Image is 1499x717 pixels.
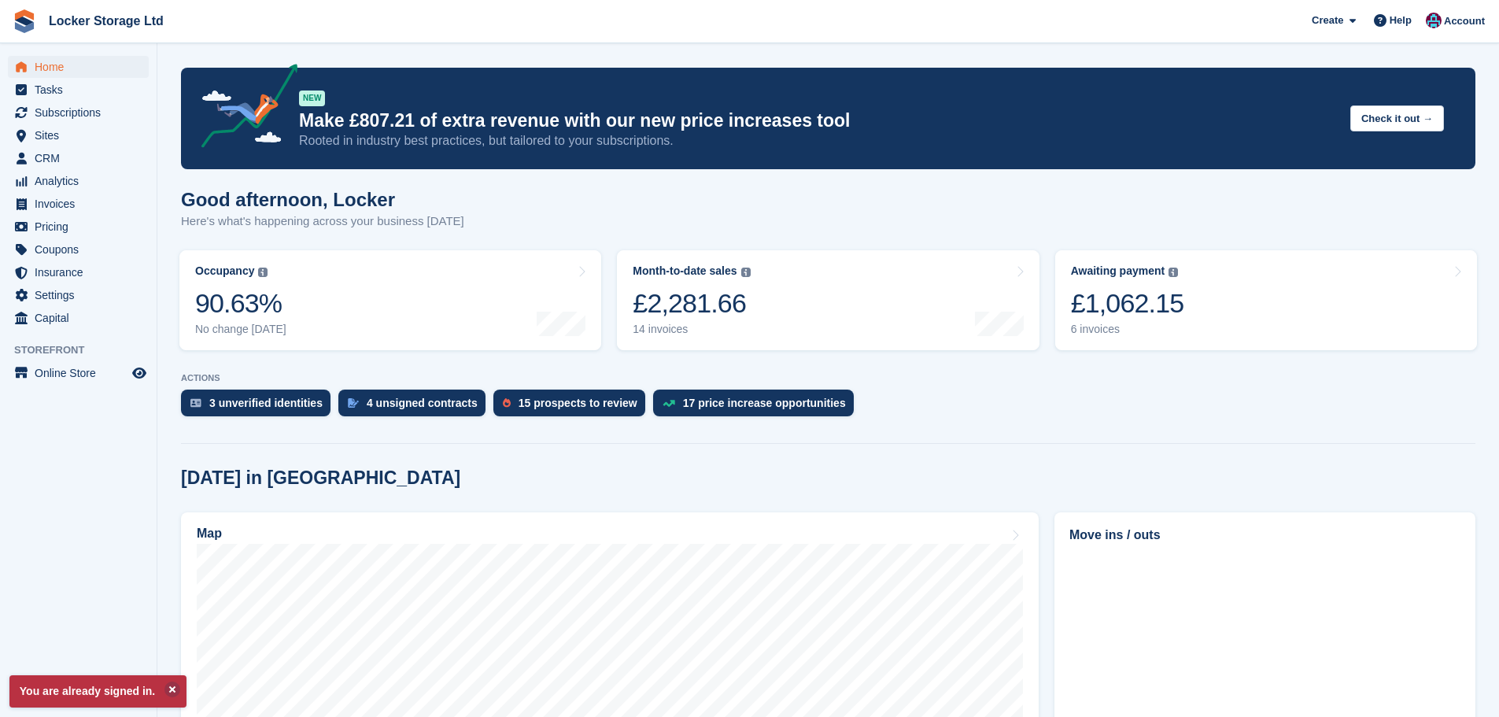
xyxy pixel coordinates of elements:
a: 17 price increase opportunities [653,390,862,424]
div: Occupancy [195,264,254,278]
a: Preview store [130,364,149,383]
span: Help [1390,13,1412,28]
a: menu [8,102,149,124]
div: 17 price increase opportunities [683,397,846,409]
img: icon-info-grey-7440780725fd019a000dd9b08b2336e03edf1995a4989e88bcd33f0948082b44.svg [741,268,751,277]
div: 4 unsigned contracts [367,397,478,409]
a: 4 unsigned contracts [338,390,493,424]
p: Here's what's happening across your business [DATE] [181,213,464,231]
p: Rooted in industry best practices, but tailored to your subscriptions. [299,132,1338,150]
a: menu [8,238,149,261]
span: Invoices [35,193,129,215]
a: menu [8,147,149,169]
span: Capital [35,307,129,329]
span: Home [35,56,129,78]
div: 90.63% [195,287,286,320]
img: verify_identity-adf6edd0f0f0b5bbfe63781bf79b02c33cf7c696d77639b501bdc392416b5a36.svg [190,398,201,408]
img: icon-info-grey-7440780725fd019a000dd9b08b2336e03edf1995a4989e88bcd33f0948082b44.svg [258,268,268,277]
img: Locker Storage Ltd [1426,13,1442,28]
a: Awaiting payment £1,062.15 6 invoices [1055,250,1477,350]
h2: Map [197,527,222,541]
img: stora-icon-8386f47178a22dfd0bd8f6a31ec36ba5ce8667c1dd55bd0f319d3a0aa187defe.svg [13,9,36,33]
div: 6 invoices [1071,323,1184,336]
button: Check it out → [1350,105,1444,131]
a: menu [8,56,149,78]
img: price-adjustments-announcement-icon-8257ccfd72463d97f412b2fc003d46551f7dbcb40ab6d574587a9cd5c0d94... [188,64,298,153]
div: 3 unverified identities [209,397,323,409]
a: menu [8,261,149,283]
a: menu [8,284,149,306]
div: 14 invoices [633,323,750,336]
span: Subscriptions [35,102,129,124]
a: menu [8,362,149,384]
div: Month-to-date sales [633,264,737,278]
span: Tasks [35,79,129,101]
a: Locker Storage Ltd [42,8,170,34]
h2: Move ins / outs [1069,526,1460,545]
span: Account [1444,13,1485,29]
img: prospect-51fa495bee0391a8d652442698ab0144808aea92771e9ea1ae160a38d050c398.svg [503,398,511,408]
a: 3 unverified identities [181,390,338,424]
span: Create [1312,13,1343,28]
h2: [DATE] in [GEOGRAPHIC_DATA] [181,468,460,489]
span: CRM [35,147,129,169]
img: price_increase_opportunities-93ffe204e8149a01c8c9dc8f82e8f89637d9d84a8eef4429ea346261dce0b2c0.svg [663,400,675,407]
div: NEW [299,91,325,106]
div: Awaiting payment [1071,264,1165,278]
span: Settings [35,284,129,306]
a: Month-to-date sales £2,281.66 14 invoices [617,250,1039,350]
a: Occupancy 90.63% No change [DATE] [179,250,601,350]
p: You are already signed in. [9,675,186,708]
span: Coupons [35,238,129,261]
h1: Good afternoon, Locker [181,189,464,210]
a: menu [8,216,149,238]
div: No change [DATE] [195,323,286,336]
span: Insurance [35,261,129,283]
a: menu [8,79,149,101]
div: £1,062.15 [1071,287,1184,320]
img: contract_signature_icon-13c848040528278c33f63329250d36e43548de30e8caae1d1a13099fd9432cc5.svg [348,398,359,408]
span: Sites [35,124,129,146]
span: Analytics [35,170,129,192]
span: Online Store [35,362,129,384]
p: ACTIONS [181,373,1475,383]
div: 15 prospects to review [519,397,637,409]
span: Pricing [35,216,129,238]
a: menu [8,193,149,215]
a: menu [8,307,149,329]
div: £2,281.66 [633,287,750,320]
a: menu [8,124,149,146]
img: icon-info-grey-7440780725fd019a000dd9b08b2336e03edf1995a4989e88bcd33f0948082b44.svg [1169,268,1178,277]
span: Storefront [14,342,157,358]
a: menu [8,170,149,192]
a: 15 prospects to review [493,390,653,424]
p: Make £807.21 of extra revenue with our new price increases tool [299,109,1338,132]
